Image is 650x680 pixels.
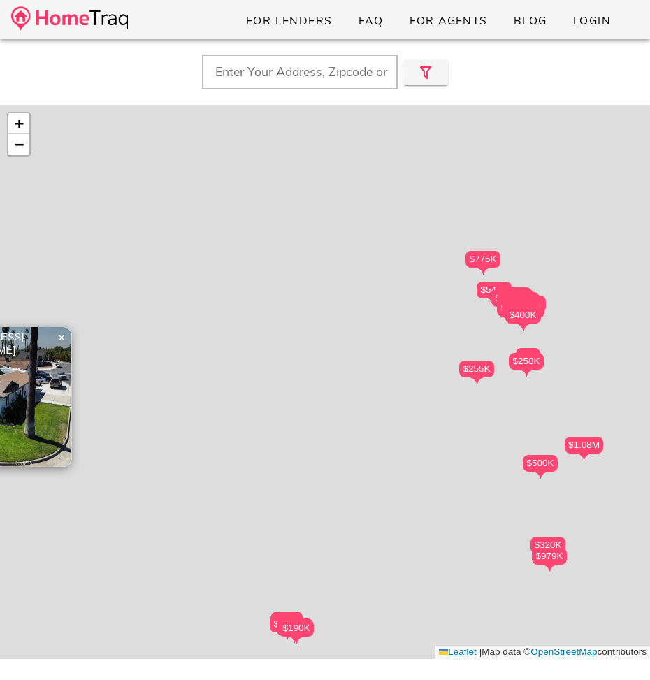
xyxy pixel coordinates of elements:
iframe: Chat Widget [580,613,650,680]
div: $850 [270,613,302,630]
div: $1.08M [565,437,603,454]
a: For Lenders [234,8,344,34]
div: $255K [459,361,494,377]
div: $595K [498,296,533,312]
div: $340K [505,298,540,323]
div: $258K [509,353,544,377]
div: $190K [279,620,314,644]
input: Enter Your Address, Zipcode or City & State [202,55,398,89]
img: triPin.png [577,454,591,461]
img: triPin.png [533,472,548,479]
div: $80K [508,292,540,317]
a: Login [561,8,622,34]
a: FAQ [347,8,395,34]
div: $337K [278,618,313,635]
div: $4K [516,348,540,365]
div: $140K [505,301,540,317]
div: $290K [507,300,542,317]
span: | [479,646,482,657]
span: − [15,136,24,153]
div: $190K [279,620,314,637]
div: $500K [523,455,558,472]
div: $775K [465,251,500,275]
div: $320K [530,537,565,554]
div: $285K [499,289,534,306]
a: Zoom out [8,134,29,155]
div: $229K [507,298,542,314]
div: $205K [495,287,530,311]
div: $550K [504,297,539,314]
img: triPin.png [516,324,530,331]
div: $979K [532,548,567,572]
div: $340K [510,301,544,326]
div: $430K [500,298,535,323]
div: $850 [270,613,302,637]
div: $380K [502,302,537,319]
div: $6K [507,287,532,304]
a: Leaflet [439,646,477,657]
div: $375K [501,296,536,313]
span: + [15,115,24,132]
div: $400K [505,307,540,324]
div: $544K [477,282,512,298]
div: $227K [497,300,532,324]
img: triPin.png [289,637,304,644]
img: triPin.png [519,370,534,377]
a: Blog [502,8,558,34]
div: $1.08M [565,437,603,461]
div: $500K [523,455,558,479]
div: $434K [277,619,312,644]
div: $258K [509,353,544,370]
div: $97K [508,302,540,319]
div: $320K [530,537,565,561]
div: $275K [270,616,305,632]
span: × [57,330,66,345]
div: $229K [507,298,542,322]
div: $375K [501,298,536,322]
div: $520K [504,303,539,327]
div: $340K [510,301,544,318]
div: $380K [502,302,537,326]
img: desktop-logo.34a1112.png [11,6,128,31]
div: $1.02M [498,297,537,321]
div: $434K [277,619,312,636]
div: $285K [499,289,534,314]
div: $4K [516,348,540,372]
img: triPin.png [542,565,557,572]
div: $550K [504,297,539,321]
span: Blog [513,13,547,29]
span: For Lenders [245,13,333,29]
div: $205K [495,287,530,303]
div: $979K [532,548,567,565]
div: $479K [502,300,537,324]
div: $520K [504,303,539,319]
div: $375K [501,296,536,321]
div: $275K [270,616,305,640]
div: $750 [271,612,303,636]
a: OpenStreetMap [530,646,597,657]
img: triPin.png [476,268,491,275]
div: $6K [507,287,532,312]
div: $750 [271,612,303,628]
a: For Agents [397,8,498,34]
div: $775K [465,251,500,268]
div: $544K [477,282,512,306]
img: triPin.png [487,298,502,306]
div: $400K [505,307,540,331]
div: $140K [505,301,540,325]
div: $255K [459,361,494,385]
div: $1.23M [502,297,540,321]
div: $80K [508,292,540,309]
a: Close popup [51,327,72,348]
div: $97K [508,302,540,326]
div: $227K [497,300,532,317]
span: FAQ [358,13,384,29]
div: $325K [491,290,526,307]
div: $595K [498,296,533,320]
span: For Agents [408,13,487,29]
div: $325K [491,290,526,314]
div: $337K [278,618,313,643]
img: triPin.png [470,377,484,385]
span: Login [572,13,611,29]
